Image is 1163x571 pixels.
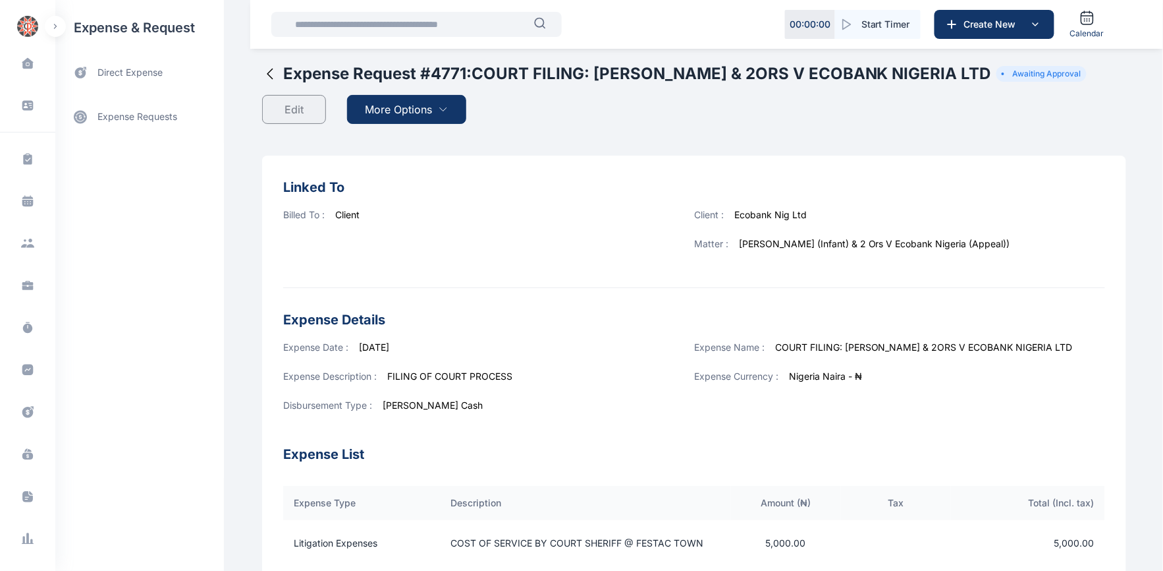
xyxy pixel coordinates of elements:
[97,66,163,80] span: direct expense
[283,400,372,411] span: Disbursement Type :
[335,209,360,220] span: Client
[55,55,224,90] a: direct expense
[283,309,1105,330] h3: Expense Details
[861,18,910,31] span: Start Timer
[283,177,1105,198] h3: Linked To
[1002,69,1081,79] li: Awaiting Approval
[734,209,807,220] span: Ecobank Nig Ltd
[55,90,224,133] div: expense requests
[387,371,512,382] span: FILING OF COURT PROCESS
[55,101,224,133] a: expense requests
[283,342,348,353] span: Expense Date :
[790,18,830,31] p: 00 : 00 : 00
[835,10,921,39] button: Start Timer
[283,63,991,84] h2: Expense Request # 4771 : COURT FILING: [PERSON_NAME] & 2ORS V ECOBANK NIGERIA LTD
[262,95,326,124] button: Edit
[1070,28,1104,39] span: Calendar
[739,238,1010,249] span: [PERSON_NAME] (Infant) & 2 Ors V Ecobank Nigeria (Appeal))
[435,486,731,520] th: Description
[283,520,435,566] td: Litigation Expenses
[731,520,841,566] td: 5,000.00
[731,486,841,520] th: Amount ( ₦ )
[1065,5,1110,44] a: Calendar
[435,520,731,566] td: COST OF SERVICE BY COURT SHERIFF @ FESTAC TOWN
[262,63,1087,84] button: Expense Request #4771:COURT FILING: [PERSON_NAME] & 2ORS V ECOBANK NIGERIA LTDAwaiting Approval
[365,102,433,117] span: More Options
[951,486,1105,520] th: Total (Incl. tax)
[262,84,337,135] a: Edit
[694,342,765,353] span: Expense Name :
[283,428,1105,465] h3: Expense List
[283,371,377,382] span: Expense Description :
[951,520,1105,566] td: 5,000.00
[383,400,483,411] span: [PERSON_NAME] Cash
[283,209,325,220] span: Billed To :
[359,342,389,353] span: [DATE]
[789,371,862,382] span: Nigeria Naira - ₦
[934,10,1054,39] button: Create New
[775,342,1073,353] span: COURT FILING: [PERSON_NAME] & 2ORS V ECOBANK NIGERIA LTD
[694,371,778,382] span: Expense Currency :
[959,18,1027,31] span: Create New
[841,486,951,520] th: Tax
[694,209,724,220] span: Client :
[694,238,728,249] span: Matter :
[283,486,435,520] th: Expense Type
